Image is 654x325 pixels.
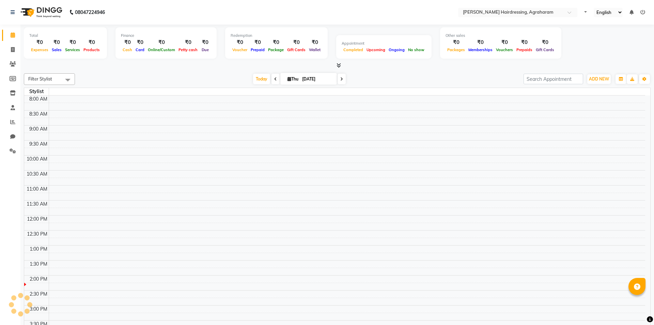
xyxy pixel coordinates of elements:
span: Today [253,74,270,84]
input: Search Appointment [524,74,583,84]
div: ₹0 [231,39,249,46]
span: Memberships [467,47,494,52]
div: 10:00 AM [25,156,49,163]
div: ₹0 [50,39,63,46]
div: Redemption [231,33,322,39]
div: 1:00 PM [28,246,49,253]
div: ₹0 [63,39,82,46]
span: Petty cash [177,47,199,52]
button: ADD NEW [587,74,611,84]
div: 8:30 AM [28,110,49,118]
div: 2:00 PM [28,276,49,283]
span: Ongoing [387,47,406,52]
div: ₹0 [199,39,211,46]
span: Prepaid [249,47,266,52]
span: Completed [342,47,365,52]
div: Appointment [342,41,426,46]
div: ₹0 [467,39,494,46]
span: ADD NEW [589,76,609,82]
div: Other sales [446,33,556,39]
div: Stylist [24,88,49,95]
div: 11:00 AM [25,186,49,193]
span: Wallet [307,47,322,52]
span: Sales [50,47,63,52]
div: ₹0 [266,39,285,46]
span: Due [200,47,211,52]
div: 11:30 AM [25,201,49,208]
span: Card [134,47,146,52]
div: ₹0 [534,39,556,46]
span: Gift Cards [285,47,307,52]
span: No show [406,47,426,52]
span: Services [63,47,82,52]
div: ₹0 [515,39,534,46]
div: ₹0 [134,39,146,46]
div: 9:00 AM [28,125,49,133]
div: ₹0 [285,39,307,46]
img: logo [17,3,64,22]
div: 12:30 PM [26,231,49,238]
div: Finance [121,33,211,39]
span: Expenses [29,47,50,52]
span: Packages [446,47,467,52]
div: 10:30 AM [25,171,49,178]
span: Upcoming [365,47,387,52]
div: ₹0 [446,39,467,46]
div: 8:00 AM [28,95,49,103]
span: Gift Cards [534,47,556,52]
b: 08047224946 [75,3,105,22]
div: 1:30 PM [28,261,49,268]
span: Package [266,47,285,52]
span: Filter Stylist [28,76,52,82]
span: Products [82,47,102,52]
span: Vouchers [494,47,515,52]
span: Prepaids [515,47,534,52]
div: ₹0 [307,39,322,46]
div: 12:00 PM [26,216,49,223]
div: 9:30 AM [28,141,49,148]
span: Online/Custom [146,47,177,52]
div: ₹0 [121,39,134,46]
span: Thu [286,76,300,82]
div: ₹0 [146,39,177,46]
div: 2:30 PM [28,291,49,298]
input: 2025-09-04 [300,74,334,84]
span: Voucher [231,47,249,52]
div: ₹0 [177,39,199,46]
div: ₹0 [82,39,102,46]
span: Cash [121,47,134,52]
div: ₹0 [249,39,266,46]
div: Total [29,33,102,39]
div: ₹0 [494,39,515,46]
div: ₹0 [29,39,50,46]
div: 3:00 PM [28,306,49,313]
